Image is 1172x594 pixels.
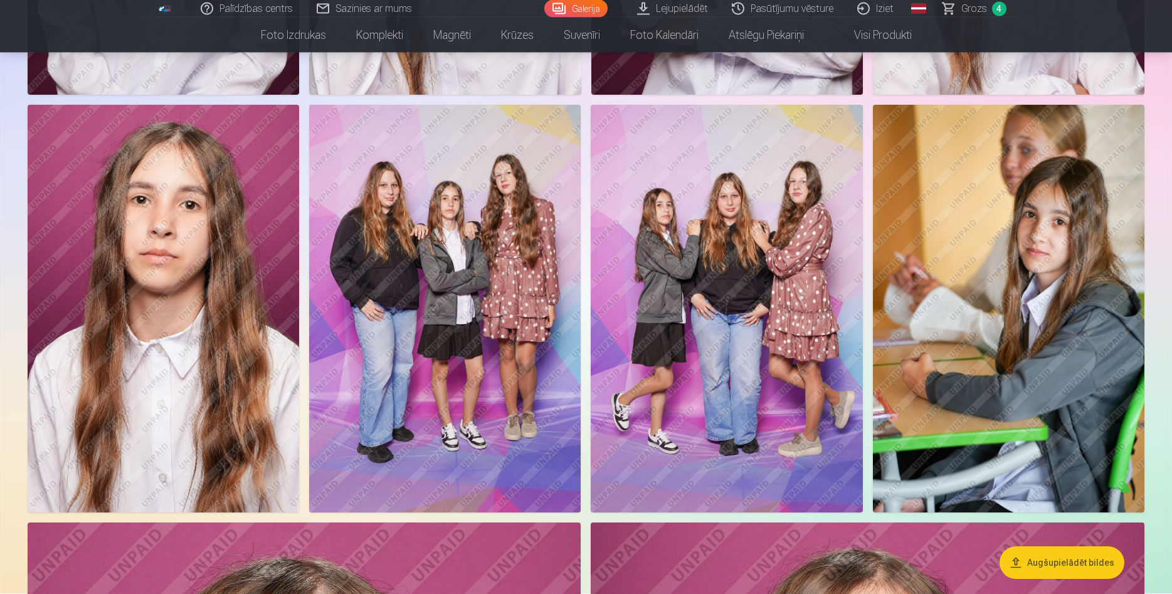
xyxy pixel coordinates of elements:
a: Komplekti [341,18,418,53]
span: Grozs [961,1,987,16]
a: Foto kalendāri [615,18,714,53]
a: Foto izdrukas [246,18,341,53]
img: /fa1 [159,5,172,13]
a: Visi produkti [819,18,927,53]
a: Suvenīri [549,18,615,53]
span: 4 [992,2,1006,16]
a: Krūzes [486,18,549,53]
button: Augšupielādēt bildes [1000,546,1124,579]
a: Atslēgu piekariņi [714,18,819,53]
a: Magnēti [418,18,486,53]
